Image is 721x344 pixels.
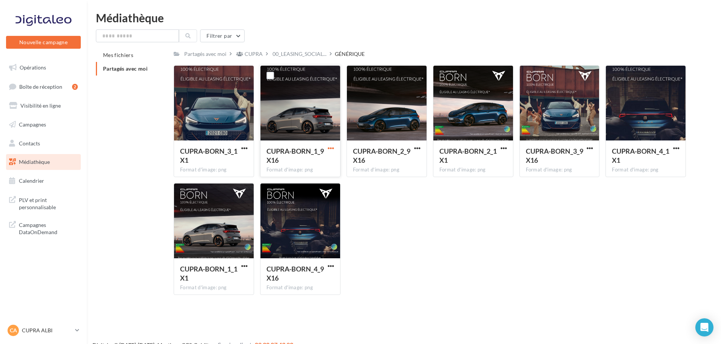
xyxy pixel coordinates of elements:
span: Opérations [20,64,46,71]
span: CA [10,327,17,334]
span: CUPRA-BORN_1_9X16 [267,147,324,164]
div: Médiathèque [96,12,712,23]
div: 2 [72,84,78,90]
div: Open Intercom Messenger [695,318,713,336]
div: Format d'image: png [180,167,248,173]
a: Campagnes DataOnDemand [5,217,82,239]
a: Contacts [5,136,82,151]
span: PLV et print personnalisable [19,195,78,211]
div: GÉNÉRIQUE [335,50,365,58]
p: CUPRA ALBI [22,327,72,334]
a: PLV et print personnalisable [5,192,82,214]
span: Mes fichiers [103,52,133,58]
button: Nouvelle campagne [6,36,81,49]
span: Calendrier [19,177,44,184]
span: 00_LEASING_SOCIAL... [273,50,327,58]
div: Format d'image: png [267,284,334,291]
span: Partagés avec moi [103,65,148,72]
span: CUPRA-BORN_3_9X16 [526,147,583,164]
a: Campagnes [5,117,82,133]
span: CUPRA-BORN_4_1X1 [612,147,669,164]
span: Médiathèque [19,159,50,165]
div: Format d'image: png [612,167,679,173]
div: Format d'image: png [439,167,507,173]
div: Format d'image: png [180,284,248,291]
span: CUPRA-BORN_2_1X1 [439,147,497,164]
a: Boîte de réception2 [5,79,82,95]
span: Boîte de réception [19,83,62,89]
span: Campagnes DataOnDemand [19,220,78,236]
a: Médiathèque [5,154,82,170]
div: Format d'image: png [353,167,421,173]
span: Campagnes [19,121,46,128]
a: Opérations [5,60,82,76]
span: CUPRA-BORN_4_9X16 [267,265,324,282]
a: CA CUPRA ALBI [6,323,81,338]
span: CUPRA-BORN_3_1X1 [180,147,237,164]
span: CUPRA-BORN_2_9X16 [353,147,410,164]
a: Calendrier [5,173,82,189]
div: Partagés avec moi [184,50,226,58]
div: Format d'image: png [267,167,334,173]
button: Filtrer par [200,29,245,42]
div: Format d'image: png [526,167,593,173]
div: CUPRA [245,50,263,58]
a: Visibilité en ligne [5,98,82,114]
span: CUPRA-BORN_1_1X1 [180,265,237,282]
span: Contacts [19,140,40,146]
span: Visibilité en ligne [20,102,61,109]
